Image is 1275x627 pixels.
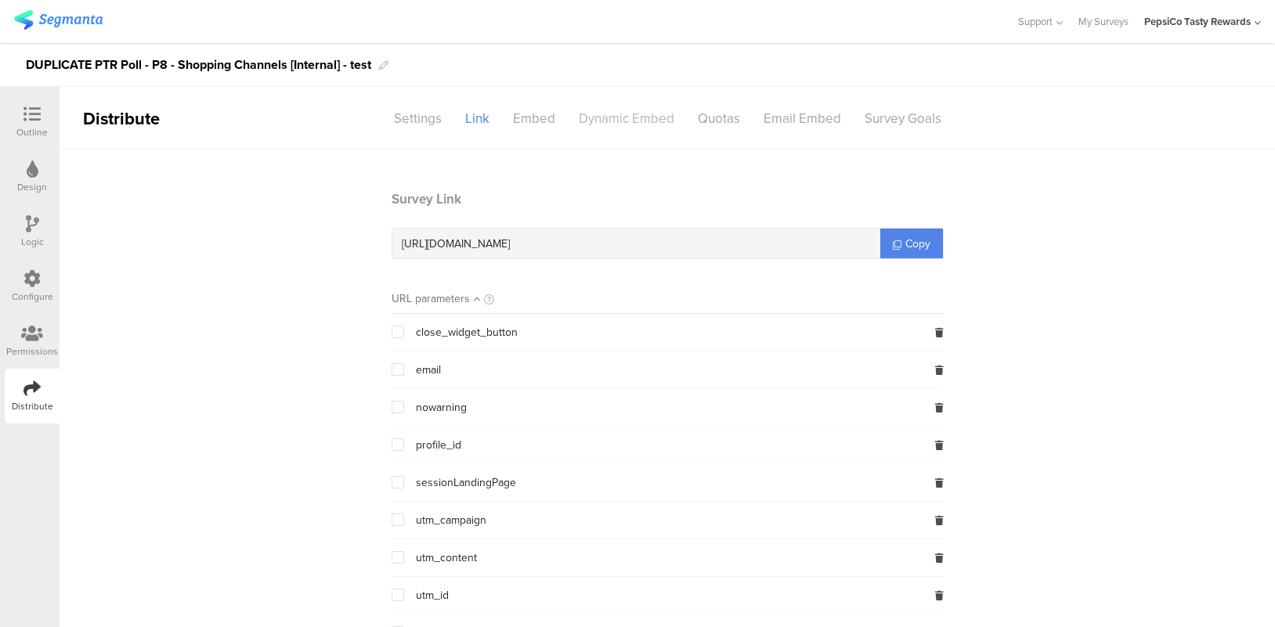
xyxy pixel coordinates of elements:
header: Survey Link [392,189,944,209]
span: utm_id [416,589,449,602]
div: Embed [501,105,567,132]
div: Distribute [60,106,240,132]
div: PepsiCo Tasty Rewards [1144,14,1251,29]
div: Distribute [12,399,53,413]
span: nowarning [416,402,467,414]
span: email [416,364,441,377]
i: Sort [474,293,480,305]
div: URL parameters [392,290,470,307]
span: Support [1018,14,1053,29]
span: close_widget_button [416,326,518,339]
div: Settings [382,105,453,132]
div: Survey Goals [853,105,953,132]
div: Quotas [686,105,752,132]
div: Email Embed [752,105,853,132]
span: [URL][DOMAIN_NAME] [402,236,510,252]
div: Link [453,105,501,132]
div: Outline [16,125,48,139]
div: Design [17,180,47,194]
div: Logic [21,235,44,249]
div: DUPLICATE PTR Poll - P8 - Shopping Channels [Internal] - test [26,52,371,77]
div: Configure [12,290,53,304]
div: Permissions [6,344,58,359]
span: profile_id [416,439,461,452]
img: segmanta logo [14,10,103,30]
span: sessionLandingPage [416,477,516,489]
div: Dynamic Embed [567,105,686,132]
span: utm_campaign [416,514,486,527]
span: Copy [905,236,930,252]
span: utm_content [416,552,477,564]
